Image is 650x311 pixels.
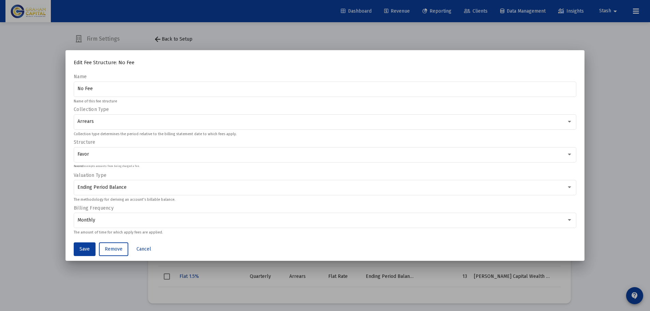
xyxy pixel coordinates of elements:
[74,242,96,256] button: Save
[131,242,157,256] button: Cancel
[74,74,87,80] label: Name
[77,217,95,223] span: Monthly
[77,86,573,91] input: e.g., Standard Fee
[77,118,94,124] span: Arrears
[74,165,140,168] p: exempts accounts from being charged a fee.
[74,99,117,103] mat-hint: Name of this fee structure
[74,132,236,136] mat-hint: Collection type determines the period relative to the billing statement date to which fees apply.
[74,230,163,235] mat-hint: The amount of time for which apply fees are applied.
[74,198,175,202] mat-hint: The methodology for deriving an account's billable balance.
[74,58,576,67] h4: Edit Fee Structure: No Fee
[74,165,84,168] b: Favored
[136,246,151,252] span: Cancel
[77,184,127,190] span: Ending Period Balance
[74,107,109,112] label: Collection Type
[77,151,89,157] span: Favor
[80,246,90,252] span: Save
[105,246,122,252] span: Remove
[74,139,96,145] label: Structure
[99,242,128,256] button: Remove
[74,205,114,211] label: Billing Frequency
[74,172,106,178] label: Valuation Type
